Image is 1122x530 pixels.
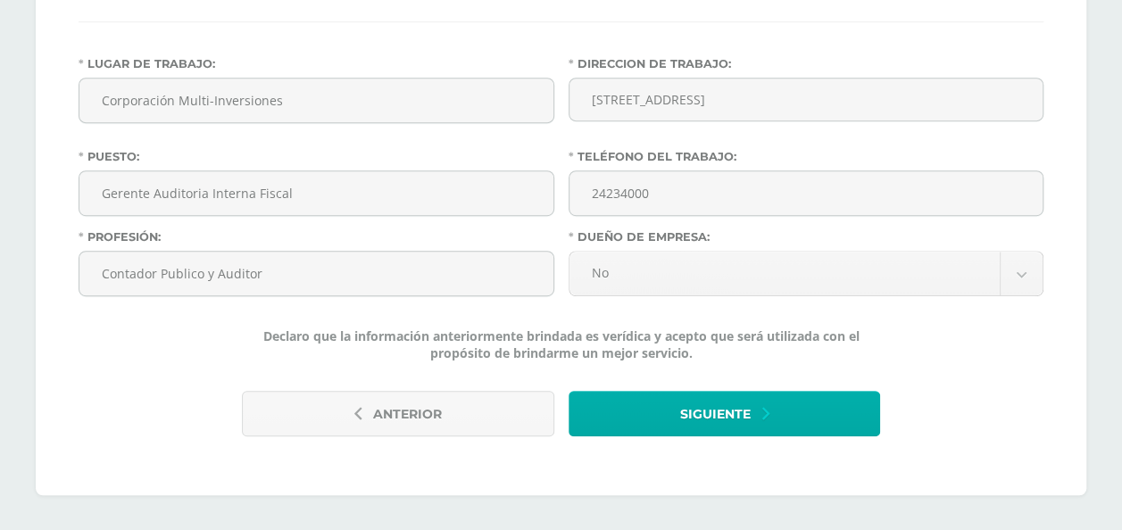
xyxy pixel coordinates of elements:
[79,79,553,122] input: Lugar de Trabajo
[79,252,553,295] input: Profesión
[373,393,442,436] span: Anterior
[79,230,554,244] label: Profesión:
[679,393,750,436] span: Siguiente
[569,78,1044,121] input: Direccion de trabajo
[569,150,1044,163] label: Teléfono del trabajo:
[242,327,880,361] span: Declaro que la información anteriormente brindada es verídica y acepto que será utilizada con el ...
[569,252,1043,295] a: No
[592,252,978,294] span: No
[79,171,553,215] input: Puesto
[569,230,1044,244] label: Dueño de empresa:
[569,391,881,436] button: Siguiente
[569,171,1043,215] input: Teléfono del trabajo
[569,57,1044,70] label: Direccion de trabajo:
[242,391,554,436] button: Anterior
[79,150,554,163] label: Puesto:
[79,57,554,70] label: Lugar de Trabajo:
